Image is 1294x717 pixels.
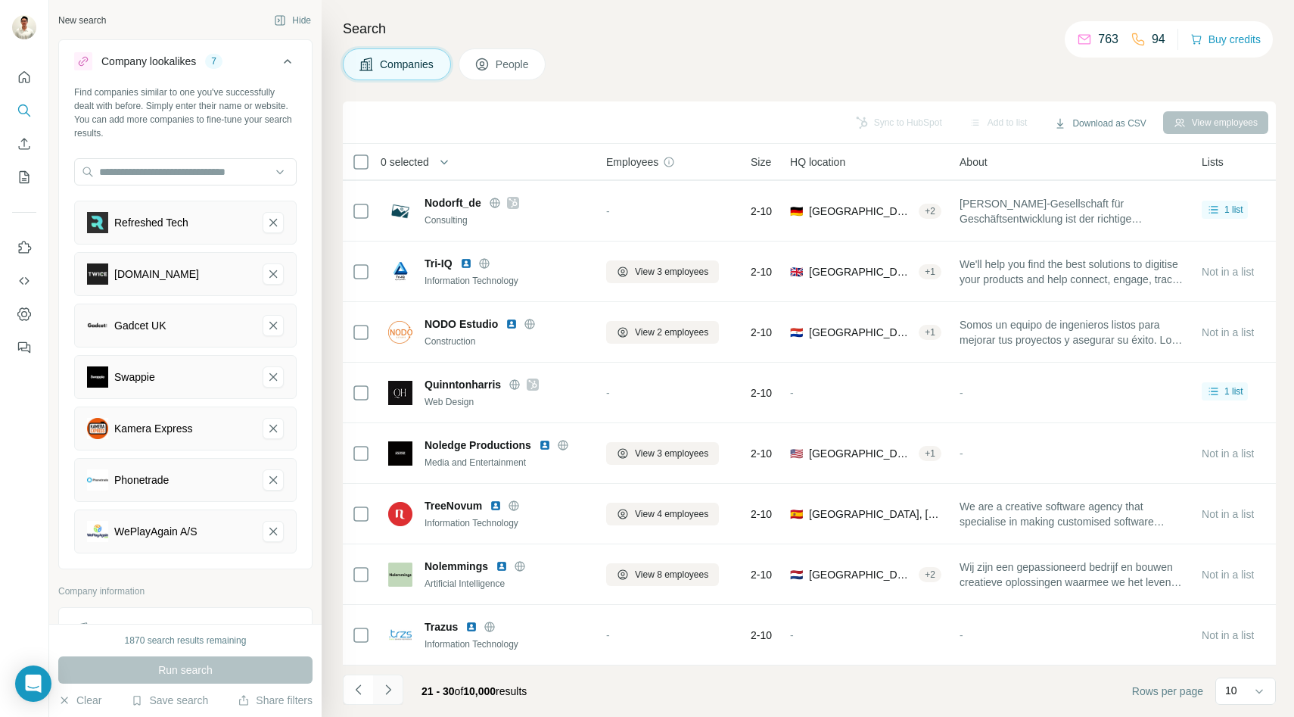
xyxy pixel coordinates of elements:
[58,693,101,708] button: Clear
[388,563,412,587] img: Logo of Nolemmings
[635,568,708,581] span: View 8 employees
[790,507,803,522] span: 🇪🇸
[790,387,794,399] span: -
[809,446,913,461] span: [GEOGRAPHIC_DATA], [GEOGRAPHIC_DATA]
[425,335,588,348] div: Construction
[809,325,913,340] span: [GEOGRAPHIC_DATA], Central Department
[919,447,941,460] div: + 1
[12,97,36,124] button: Search
[425,395,588,409] div: Web Design
[101,54,196,69] div: Company lookalikes
[59,43,312,86] button: Company lookalikes7
[263,469,284,491] button: Phonetrade-remove-button
[343,18,1276,39] h4: Search
[263,418,284,439] button: Kamera Express-remove-button
[114,472,169,488] div: Phonetrade
[1202,508,1254,520] span: Not in a list
[425,274,588,288] div: Information Technology
[463,685,496,697] span: 10,000
[790,325,803,340] span: 🇵🇾
[263,521,284,542] button: WePlayAgain A/S-remove-button
[74,86,297,140] div: Find companies similar to one you've successfully dealt with before. Simply enter their name or w...
[490,500,502,512] img: LinkedIn logo
[12,301,36,328] button: Dashboard
[388,502,412,526] img: Logo of TreeNovum
[1202,569,1254,581] span: Not in a list
[263,263,284,285] button: Twice.nz-remove-button
[790,154,845,170] span: HQ location
[114,421,192,436] div: Kamera Express
[131,693,208,708] button: Save search
[15,666,51,702] div: Open Intercom Messenger
[496,560,508,572] img: LinkedIn logo
[751,264,772,279] span: 2-10
[388,441,412,466] img: Logo of Noledge Productions
[1202,326,1254,338] span: Not in a list
[919,265,941,279] div: + 1
[1132,684,1203,699] span: Rows per page
[425,214,588,227] div: Consulting
[635,447,708,460] span: View 3 employees
[751,385,772,401] span: 2-10
[263,212,284,233] button: Refreshed Tech-remove-button
[425,498,482,513] span: TreeNovum
[373,675,403,705] button: Navigate to next page
[87,418,108,439] img: Kamera Express-logo
[751,628,772,643] span: 2-10
[12,130,36,157] button: Enrich CSV
[1044,112,1156,135] button: Download as CSV
[125,634,247,647] div: 1870 search results remaining
[1098,30,1118,48] p: 763
[1202,447,1254,460] span: Not in a list
[751,154,771,170] span: Size
[59,611,312,647] button: Company
[606,387,610,399] span: -
[465,621,477,633] img: LinkedIn logo
[919,568,941,581] div: + 2
[380,57,435,72] span: Companies
[960,629,963,641] span: -
[635,265,708,279] span: View 3 employees
[388,320,412,344] img: Logo of NODO Estudio
[421,685,527,697] span: results
[98,622,144,637] div: Company
[635,326,708,339] span: View 2 employees
[1224,203,1243,217] span: 1 list
[425,619,458,634] span: Trazus
[539,439,551,451] img: LinkedIn logo
[751,567,772,582] span: 2-10
[809,264,913,279] span: [GEOGRAPHIC_DATA], [GEOGRAPHIC_DATA]
[790,264,803,279] span: 🇬🇧
[635,507,708,521] span: View 4 employees
[809,204,913,219] span: [GEOGRAPHIC_DATA], [GEOGRAPHIC_DATA]|[GEOGRAPHIC_DATA]-[GEOGRAPHIC_DATA]
[388,199,412,223] img: Logo of Nodorft_de
[12,164,36,191] button: My lists
[114,369,155,385] div: Swappie
[114,267,199,282] div: [DOMAIN_NAME]
[606,260,719,283] button: View 3 employees
[425,438,531,453] span: Noledge Productions
[87,263,108,285] img: Twice.nz-logo
[1152,30,1165,48] p: 94
[87,212,108,233] img: Refreshed Tech-logo
[58,14,106,27] div: New search
[388,260,412,284] img: Logo of Tri-IQ
[751,507,772,522] span: 2-10
[114,524,197,539] div: WePlayAgain A/S
[425,377,501,392] span: Quinntonharris
[263,9,322,32] button: Hide
[606,205,610,217] span: -
[919,204,941,218] div: + 2
[12,64,36,91] button: Quick start
[606,629,610,641] span: -
[1225,683,1237,698] p: 10
[238,693,313,708] button: Share filters
[496,57,530,72] span: People
[12,15,36,39] img: Avatar
[960,387,963,399] span: -
[606,321,719,344] button: View 2 employees
[425,195,481,210] span: Nodorft_de
[919,326,941,339] div: + 1
[790,204,803,219] span: 🇩🇪
[960,317,1184,348] span: Somos un equipo de ingenieros listos para mejorar tus proyectos y asegurar su éxito. Lo hacemos a...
